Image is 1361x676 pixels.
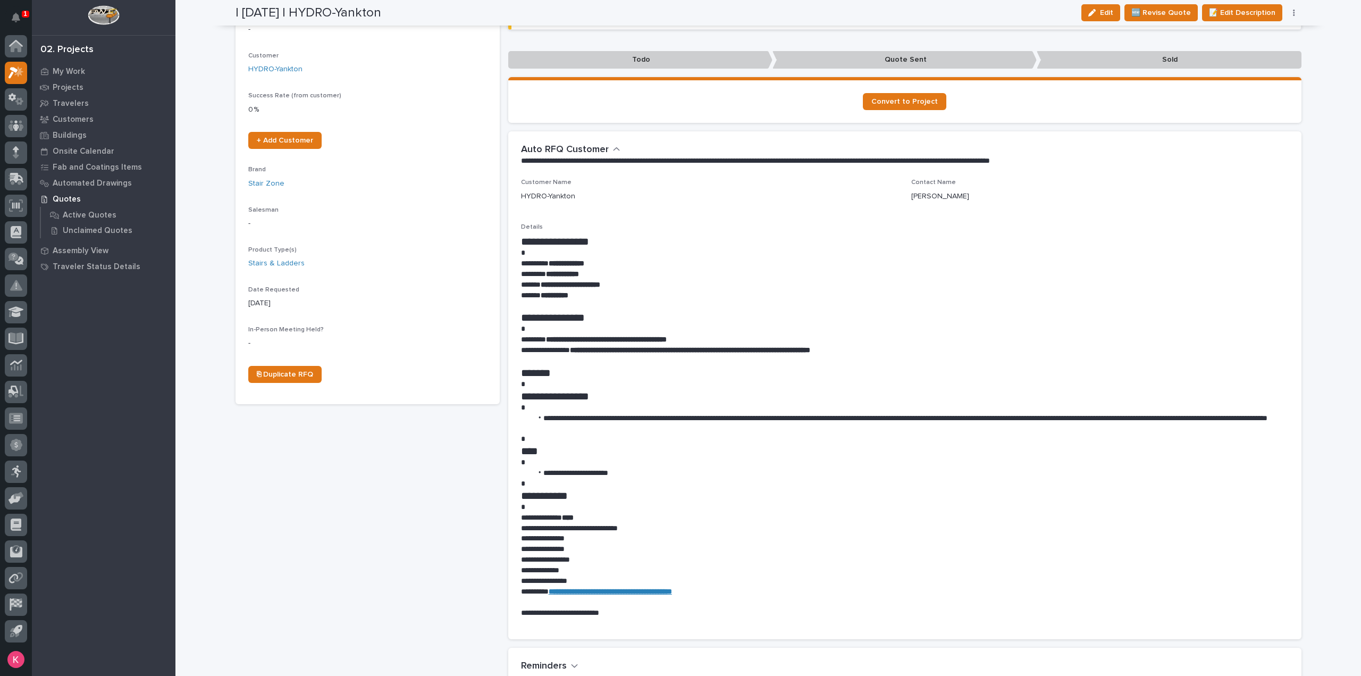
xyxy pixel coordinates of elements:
button: users-avatar [5,648,27,671]
span: Product Type(s) [248,247,297,253]
p: Active Quotes [63,211,116,220]
span: Customer [248,53,279,59]
p: 0 % [248,104,487,115]
p: Onsite Calendar [53,147,114,156]
a: Quotes [32,191,175,207]
span: Convert to Project [871,98,938,105]
span: Success Rate (from customer) [248,93,341,99]
a: Automated Drawings [32,175,175,191]
span: Salesman [248,207,279,213]
span: Date Requested [248,287,299,293]
a: Traveler Status Details [32,258,175,274]
img: Workspace Logo [88,5,119,25]
a: Buildings [32,127,175,143]
a: Fab and Coatings Items [32,159,175,175]
a: Unclaimed Quotes [41,223,175,238]
button: Auto RFQ Customer [521,144,620,156]
a: Stairs & Ladders [248,258,305,269]
p: Travelers [53,99,89,109]
p: [PERSON_NAME] [911,191,969,202]
p: Buildings [53,131,87,140]
p: Todo [508,51,772,69]
a: + Add Customer [248,132,322,149]
span: Customer Name [521,179,572,186]
p: Automated Drawings [53,179,132,188]
a: Onsite Calendar [32,143,175,159]
span: 🆕 Revise Quote [1131,6,1191,19]
p: Traveler Status Details [53,262,140,272]
h2: Reminders [521,661,567,672]
button: Notifications [5,6,27,29]
button: 📝 Edit Description [1202,4,1282,21]
div: 02. Projects [40,44,94,56]
p: Assembly View [53,246,108,256]
p: 1 [23,10,27,18]
p: Quote Sent [772,51,1037,69]
a: ⎘ Duplicate RFQ [248,366,322,383]
p: Fab and Coatings Items [53,163,142,172]
p: Customers [53,115,94,124]
button: Edit [1081,4,1120,21]
span: Details [521,224,543,230]
span: ⎘ Duplicate RFQ [257,371,313,378]
span: In-Person Meeting Held? [248,327,324,333]
a: Convert to Project [863,93,946,110]
a: HYDRO-Yankton [248,64,303,75]
p: - [248,338,487,349]
a: Stair Zone [248,178,284,189]
p: - [248,218,487,229]
p: - [248,24,487,35]
p: [DATE] [248,298,487,309]
button: Reminders [521,661,578,672]
a: Assembly View [32,243,175,258]
span: Edit [1100,8,1113,18]
h2: | [DATE] | HYDRO-Yankton [236,5,381,21]
div: Notifications1 [13,13,27,30]
p: Quotes [53,195,81,204]
button: 🆕 Revise Quote [1124,4,1198,21]
span: Contact Name [911,179,956,186]
span: Brand [248,166,266,173]
a: Travelers [32,95,175,111]
p: Sold [1037,51,1301,69]
a: Projects [32,79,175,95]
a: My Work [32,63,175,79]
p: Unclaimed Quotes [63,226,132,236]
a: Customers [32,111,175,127]
span: 📝 Edit Description [1209,6,1275,19]
h2: Auto RFQ Customer [521,144,609,156]
p: My Work [53,67,85,77]
p: Projects [53,83,83,93]
span: + Add Customer [257,137,313,144]
p: HYDRO-Yankton [521,191,575,202]
a: Active Quotes [41,207,175,222]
